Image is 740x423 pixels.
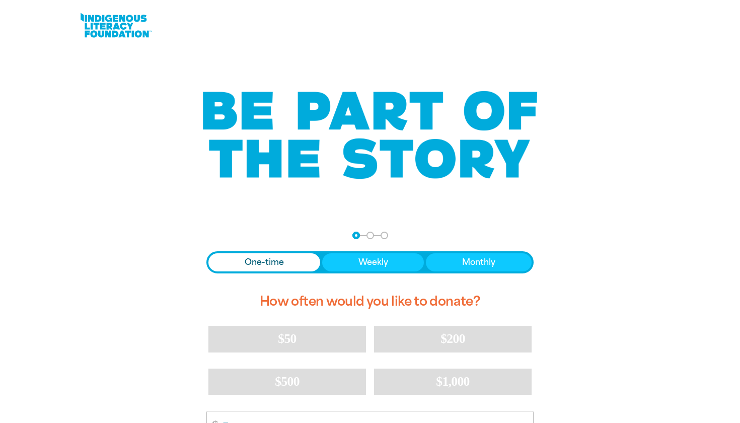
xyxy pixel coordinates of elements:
button: Weekly [322,253,424,271]
button: $1,000 [374,369,532,395]
button: $500 [208,369,366,395]
span: $50 [278,331,296,346]
button: Monthly [426,253,532,271]
span: One-time [245,256,284,268]
button: $50 [208,326,366,352]
span: Weekly [358,256,388,268]
button: Navigate to step 2 of 3 to enter your details [366,232,374,239]
span: $200 [440,331,465,346]
button: $200 [374,326,532,352]
span: $500 [275,374,300,389]
button: One-time [208,253,320,271]
span: $1,000 [436,374,470,389]
span: Monthly [462,256,495,268]
div: Donation frequency [206,251,534,273]
img: Be part of the story [194,71,546,199]
h2: How often would you like to donate? [206,286,534,318]
button: Navigate to step 3 of 3 to enter your payment details [381,232,388,239]
button: Navigate to step 1 of 3 to enter your donation amount [352,232,360,239]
